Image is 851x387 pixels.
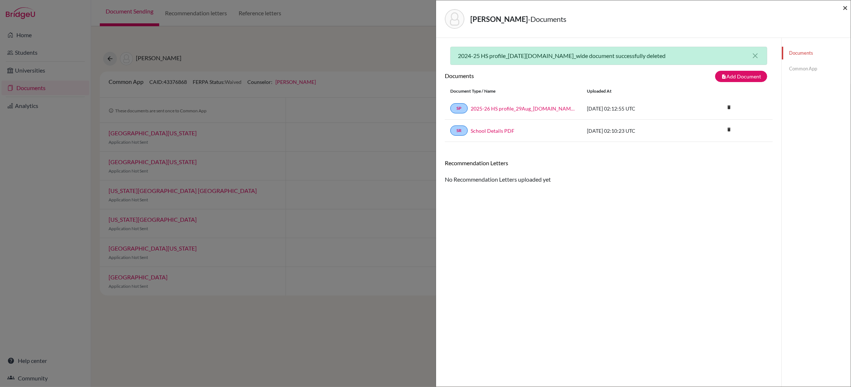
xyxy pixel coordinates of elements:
[528,15,566,23] span: - Documents
[445,159,773,184] div: No Recommendation Letters uploaded yet
[751,51,760,60] button: close
[581,88,691,94] div: Uploaded at
[471,127,514,135] a: School Details PDF
[581,127,691,135] div: [DATE] 02:10:23 UTC
[450,47,767,65] div: 2024-25 HS profile_[DATE][DOMAIN_NAME]_wide document successfully deleted
[581,105,691,112] div: [DATE] 02:12:55 UTC
[782,62,851,75] a: Common App
[715,71,767,82] button: note_addAdd Document
[721,74,726,79] i: note_add
[450,125,468,136] a: SR
[723,124,734,135] i: delete
[450,103,468,113] a: SP
[723,103,734,113] a: delete
[723,102,734,113] i: delete
[445,72,609,79] h6: Documents
[843,2,848,13] span: ×
[445,88,581,94] div: Document Type / Name
[782,47,851,59] a: Documents
[445,159,773,166] h6: Recommendation Letters
[843,3,848,12] button: Close
[470,15,528,23] strong: [PERSON_NAME]
[723,125,734,135] a: delete
[471,105,576,112] a: 2025-26 HS profile_29Aug_[DOMAIN_NAME]_wide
